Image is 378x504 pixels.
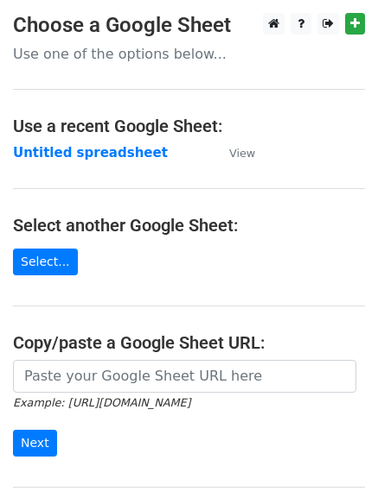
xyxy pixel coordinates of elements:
[13,396,190,409] small: Example: [URL][DOMAIN_NAME]
[13,116,365,136] h4: Use a recent Google Sheet:
[13,145,168,161] a: Untitled spreadsheet
[13,430,57,457] input: Next
[212,145,255,161] a: View
[13,249,78,275] a: Select...
[229,147,255,160] small: View
[13,332,365,353] h4: Copy/paste a Google Sheet URL:
[13,215,365,236] h4: Select another Google Sheet:
[13,13,365,38] h3: Choose a Google Sheet
[13,360,356,393] input: Paste your Google Sheet URL here
[13,45,365,63] p: Use one of the options below...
